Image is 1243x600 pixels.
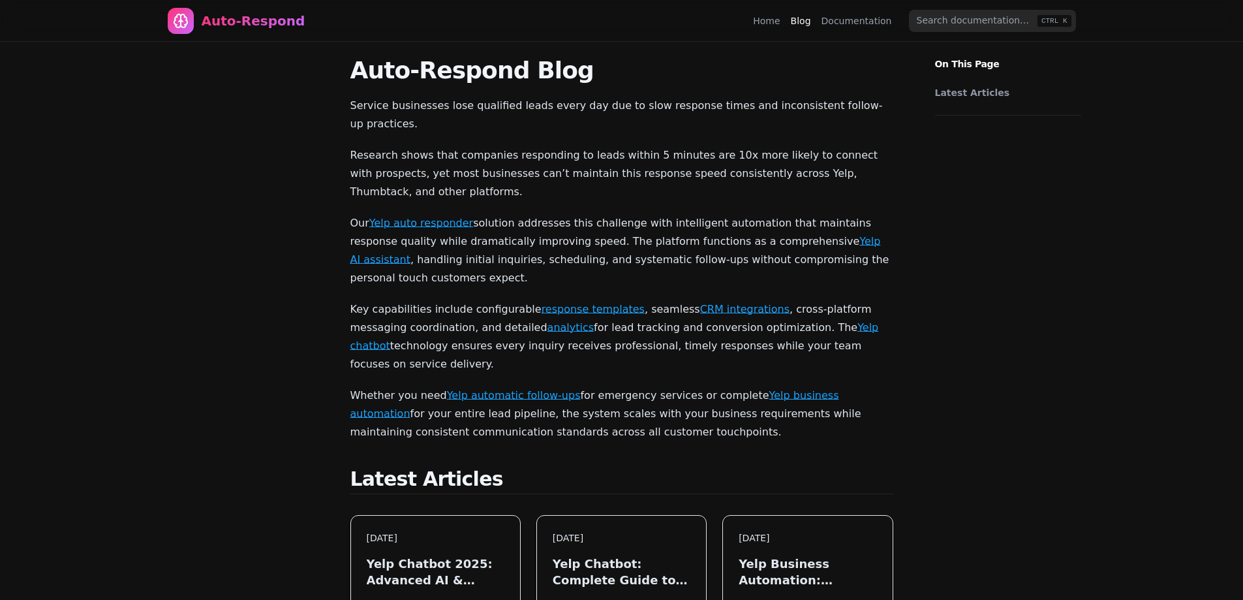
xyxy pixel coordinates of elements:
[739,531,876,545] div: [DATE]
[547,321,594,334] a: analytics
[367,556,504,588] h3: Yelp Chatbot 2025: Advanced AI & Future Automation
[700,303,790,315] a: CRM integrations
[350,97,893,133] p: Service businesses lose qualified leads every day due to slow response times and inconsistent fol...
[350,467,893,494] h2: Latest Articles
[553,531,690,545] div: [DATE]
[909,10,1076,32] input: Search documentation…
[821,14,892,27] a: Documentation
[350,57,893,84] h1: Auto-Respond Blog
[350,146,893,201] p: Research shows that companies responding to leads within 5 minutes are 10x more likely to connect...
[753,14,780,27] a: Home
[168,8,305,34] a: Home page
[350,214,893,287] p: Our solution addresses this challenge with intelligent automation that maintains response quality...
[542,303,645,315] a: response templates
[935,86,1075,99] a: Latest Articles
[791,14,811,27] a: Blog
[447,389,581,402] a: Yelp automatic follow-ups
[925,42,1092,71] p: On This Page
[369,217,473,229] a: Yelp auto responder
[350,300,893,373] p: Key capabilities include configurable , seamless , cross-platform messaging coordination, and det...
[553,556,690,588] h3: Yelp Chatbot: Complete Guide to Automated Conversations
[202,12,305,30] div: Auto-Respond
[367,531,504,545] div: [DATE]
[350,387,893,441] p: Whether you need for emergency services or complete for your entire lead pipeline, the system sca...
[739,556,876,588] h3: Yelp Business Automation: Complete System Saves 10+ Hours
